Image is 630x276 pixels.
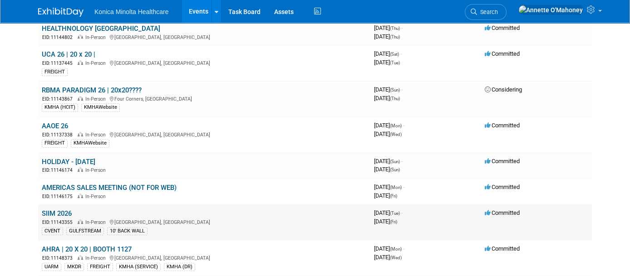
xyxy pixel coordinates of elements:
[374,59,400,66] span: [DATE]
[42,256,76,261] span: EID: 11148373
[400,50,402,57] span: -
[518,5,583,15] img: Annette O'Mahoney
[374,122,404,129] span: [DATE]
[374,33,400,40] span: [DATE]
[374,50,402,57] span: [DATE]
[374,166,400,173] span: [DATE]
[401,158,403,165] span: -
[42,61,76,66] span: EID: 11137445
[374,245,404,252] span: [DATE]
[374,184,404,190] span: [DATE]
[42,263,61,271] div: UARM
[42,33,367,41] div: [GEOGRAPHIC_DATA], [GEOGRAPHIC_DATA]
[42,131,367,138] div: [GEOGRAPHIC_DATA], [GEOGRAPHIC_DATA]
[81,103,120,111] div: KMHAWebsite
[78,96,83,101] img: In-Person Event
[42,59,367,67] div: [GEOGRAPHIC_DATA], [GEOGRAPHIC_DATA]
[94,8,168,15] span: Konica Minolta Healthcare
[85,255,108,261] span: In-Person
[485,24,520,31] span: Committed
[374,254,402,261] span: [DATE]
[78,167,83,172] img: In-Person Event
[390,185,402,190] span: (Mon)
[374,86,403,93] span: [DATE]
[42,103,78,111] div: KMHA (HCIT)
[42,218,367,226] div: [GEOGRAPHIC_DATA], [GEOGRAPHIC_DATA]
[78,132,83,136] img: In-Person Event
[42,227,63,235] div: CVENT
[390,247,402,252] span: (Mon)
[374,24,403,31] span: [DATE]
[374,209,403,216] span: [DATE]
[87,263,113,271] div: FREIGHT
[477,9,498,15] span: Search
[485,245,520,252] span: Committed
[42,158,95,166] a: HOLIDAY - [DATE]
[42,184,177,192] a: AMERICAS SALES MEETING (NOT FOR WEB)
[78,219,83,224] img: In-Person Event
[390,87,400,92] span: (Sun)
[390,255,402,260] span: (Wed)
[42,50,95,58] a: UCA 26 | 20 x 20 |
[390,26,400,31] span: (Thu)
[42,132,76,137] span: EID: 11137338
[403,184,404,190] span: -
[485,158,520,165] span: Committed
[485,86,522,93] span: Considering
[465,4,507,20] a: Search
[42,68,68,76] div: FREIGHT
[64,263,84,271] div: MKDR
[374,158,403,165] span: [DATE]
[401,24,403,31] span: -
[390,159,400,164] span: (Sun)
[401,209,403,216] span: -
[485,209,520,216] span: Committed
[42,168,76,173] span: EID: 11146174
[42,194,76,199] span: EID: 11146175
[42,245,132,253] a: AHRA | 20 X 20 | BOOTH 1127
[403,245,404,252] span: -
[42,35,76,40] span: EID: 11144802
[401,86,403,93] span: -
[85,96,108,102] span: In-Person
[390,52,399,57] span: (Sat)
[164,263,195,271] div: KMHA (DR)
[390,219,397,224] span: (Fri)
[78,194,83,198] img: In-Person Event
[390,123,402,128] span: (Mon)
[42,122,68,130] a: AAOE 26
[390,34,400,39] span: (Thu)
[390,194,397,199] span: (Fri)
[78,34,83,39] img: In-Person Event
[485,184,520,190] span: Committed
[42,254,367,261] div: [GEOGRAPHIC_DATA], [GEOGRAPHIC_DATA]
[38,8,84,17] img: ExhibitDay
[66,227,104,235] div: GULFSTREAM
[85,167,108,173] span: In-Person
[107,227,148,235] div: 10' BACK WALL
[374,95,400,102] span: [DATE]
[374,218,397,225] span: [DATE]
[85,219,108,225] span: In-Person
[390,167,400,172] span: (Sun)
[42,209,72,218] a: SIIM 2026
[85,194,108,199] span: In-Person
[390,211,400,216] span: (Tue)
[42,139,68,147] div: FREIGHT
[78,255,83,260] img: In-Person Event
[85,34,108,40] span: In-Person
[374,192,397,199] span: [DATE]
[42,97,76,102] span: EID: 11143867
[116,263,161,271] div: KMHA (SERVICE)
[42,220,76,225] span: EID: 11143355
[71,139,109,147] div: KMHAWebsite
[403,122,404,129] span: -
[42,24,160,33] a: HEALTHNOLOGY [GEOGRAPHIC_DATA]
[485,50,520,57] span: Committed
[374,131,402,137] span: [DATE]
[390,132,402,137] span: (Wed)
[42,86,142,94] a: RBMA PARADIGM 26 | 20x20????
[42,95,367,102] div: Four Corners, [GEOGRAPHIC_DATA]
[78,60,83,65] img: In-Person Event
[85,132,108,138] span: In-Person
